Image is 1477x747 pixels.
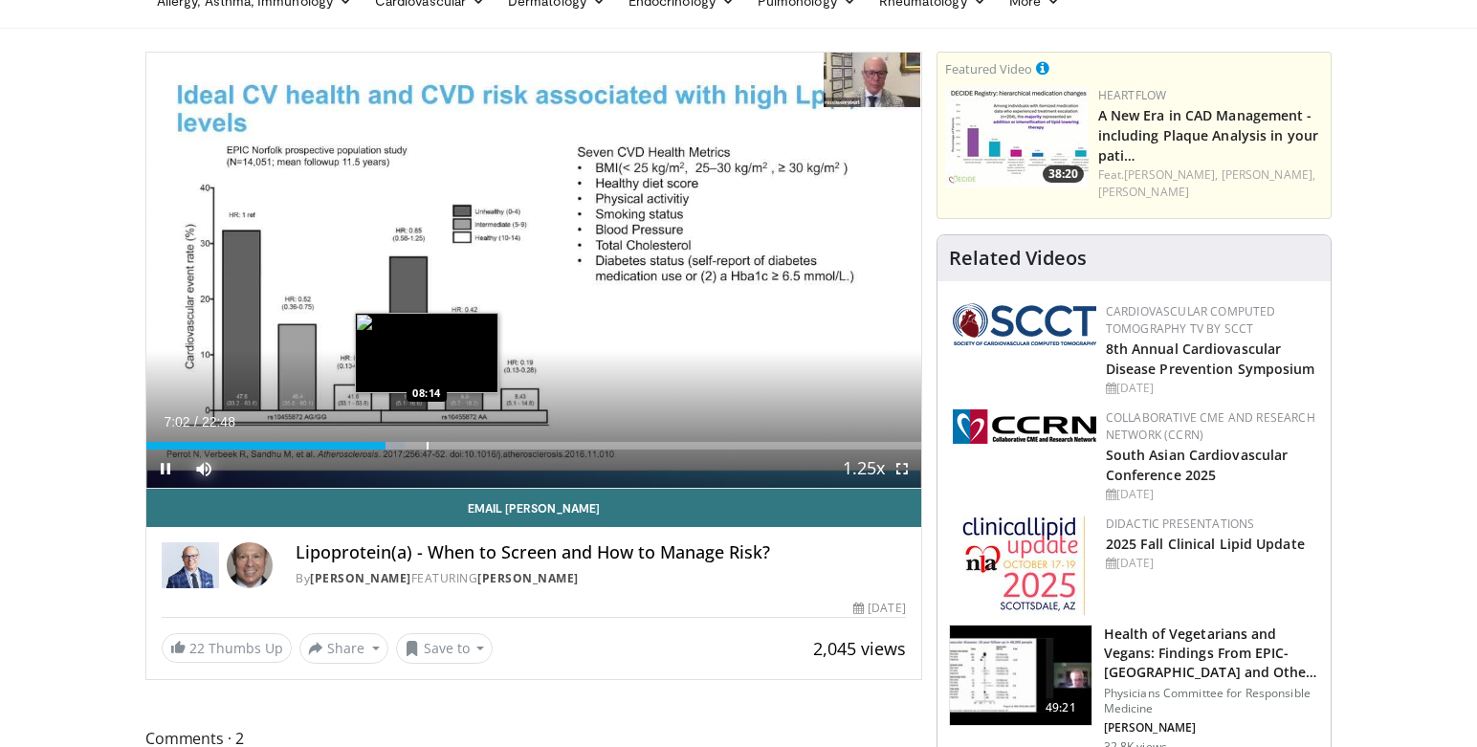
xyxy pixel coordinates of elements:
[146,489,921,527] a: Email [PERSON_NAME]
[945,87,1089,187] img: 738d0e2d-290f-4d89-8861-908fb8b721dc.150x105_q85_crop-smart_upscale.jpg
[296,542,906,563] h4: Lipoprotein(a) - When to Screen and How to Manage Risk?
[949,247,1087,270] h4: Related Videos
[945,60,1032,77] small: Featured Video
[1106,486,1315,503] div: [DATE]
[146,450,185,488] button: Pause
[1106,380,1315,397] div: [DATE]
[1106,409,1315,443] a: Collaborative CME and Research Network (CCRN)
[845,450,883,488] button: Playback Rate
[310,570,411,586] a: [PERSON_NAME]
[1104,686,1319,716] p: Physicians Committee for Responsible Medicine
[162,542,219,588] img: Dr. Robert S. Rosenson
[953,409,1096,444] img: a04ee3ba-8487-4636-b0fb-5e8d268f3737.png.150x105_q85_autocrop_double_scale_upscale_version-0.2.png
[299,633,388,664] button: Share
[355,313,498,393] img: image.jpeg
[1106,446,1289,484] a: South Asian Cardiovascular Conference 2025
[883,450,921,488] button: Fullscreen
[296,570,906,587] div: By FEATURING
[146,442,921,450] div: Progress Bar
[1098,166,1323,201] div: Feat.
[1038,698,1084,717] span: 49:21
[1043,165,1084,183] span: 38:20
[1222,166,1315,183] a: [PERSON_NAME],
[1104,625,1319,682] h3: Health of Vegetarians and Vegans: Findings From EPIC-[GEOGRAPHIC_DATA] and Othe…
[1104,720,1319,736] p: [PERSON_NAME]
[953,303,1096,345] img: 51a70120-4f25-49cc-93a4-67582377e75f.png.150x105_q85_autocrop_double_scale_upscale_version-0.2.png
[185,450,223,488] button: Mute
[194,414,198,429] span: /
[477,570,579,586] a: [PERSON_NAME]
[1098,87,1167,103] a: Heartflow
[1106,555,1315,572] div: [DATE]
[1106,340,1315,378] a: 8th Annual Cardiovascular Disease Prevention Symposium
[813,637,906,660] span: 2,045 views
[146,53,921,489] video-js: Video Player
[1098,184,1189,200] a: [PERSON_NAME]
[227,542,273,588] img: Avatar
[1106,535,1305,553] a: 2025 Fall Clinical Lipid Update
[1098,106,1318,165] a: A New Era in CAD Management - including Plaque Analysis in your pati…
[202,414,235,429] span: 22:48
[950,626,1091,725] img: 606f2b51-b844-428b-aa21-8c0c72d5a896.150x105_q85_crop-smart_upscale.jpg
[853,600,905,617] div: [DATE]
[962,516,1086,616] img: d65bce67-f81a-47c5-b47d-7b8806b59ca8.jpg.150x105_q85_autocrop_double_scale_upscale_version-0.2.jpg
[945,87,1089,187] a: 38:20
[164,414,189,429] span: 7:02
[1106,303,1276,337] a: Cardiovascular Computed Tomography TV by SCCT
[1106,516,1315,533] div: Didactic Presentations
[396,633,494,664] button: Save to
[1124,166,1218,183] a: [PERSON_NAME],
[162,633,292,663] a: 22 Thumbs Up
[189,639,205,657] span: 22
